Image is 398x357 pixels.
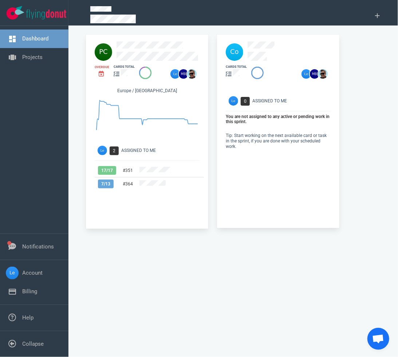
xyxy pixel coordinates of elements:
img: 26 [310,69,319,79]
img: 40 [226,43,243,61]
span: 0 [241,97,250,106]
div: Overdue [95,65,109,70]
a: #351 [123,168,133,173]
div: Open de chat [367,328,389,350]
div: cards total [226,64,247,69]
a: Collapse [22,341,44,347]
img: 40 [95,43,112,61]
span: 17 / 17 [98,166,116,175]
div: Assigned To Me [121,147,204,154]
img: Avatar [98,146,107,155]
img: 26 [302,69,311,79]
img: Avatar [229,96,238,106]
a: Notifications [22,243,54,250]
p: You are not assigned to any active or pending work in this sprint. [226,114,331,124]
a: Help [22,314,34,321]
div: Europe / [GEOGRAPHIC_DATA] [95,87,200,95]
a: Account [22,270,43,276]
a: Dashboard [22,35,48,42]
img: 26 [318,69,328,79]
div: cards total [114,64,135,69]
span: 2 [110,146,119,155]
img: 26 [187,69,197,79]
p: Tip: Start working on the next available card or task in the sprint, if you are done with your sc... [226,133,331,149]
a: #364 [123,181,133,187]
img: Flying Donut text logo [26,9,66,19]
a: Billing [22,288,37,295]
a: Projects [22,54,43,60]
div: Assigned To Me [252,98,335,104]
span: 7 / 13 [98,180,114,188]
img: 26 [170,69,180,79]
img: 26 [179,69,188,79]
